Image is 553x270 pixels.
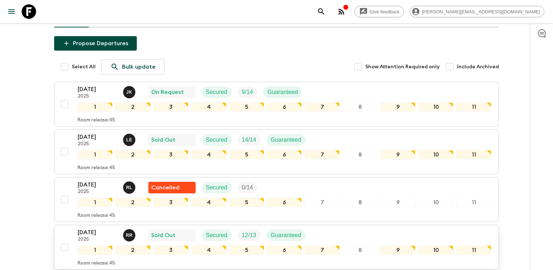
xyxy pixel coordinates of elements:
[201,134,232,146] div: Secured
[229,245,264,255] div: 5
[229,198,264,207] div: 5
[78,180,117,189] p: [DATE]
[456,150,491,159] div: 11
[456,102,491,112] div: 11
[123,136,137,142] span: Leslie Edgar
[366,9,404,14] span: Give feedback
[206,231,227,240] p: Secured
[78,102,113,112] div: 1
[126,89,132,95] p: J K
[78,228,117,237] p: [DATE]
[242,183,253,192] p: 0 / 14
[271,136,301,144] p: Guaranteed
[101,59,165,74] a: Bulk update
[267,150,302,159] div: 6
[123,184,137,189] span: Rabata Legend Mpatamali
[126,137,132,143] p: L E
[191,102,226,112] div: 4
[78,165,115,171] p: Room release: 45
[380,150,415,159] div: 9
[267,88,298,97] p: Guaranteed
[78,85,117,94] p: [DATE]
[123,86,137,98] button: JK
[78,94,117,99] p: 2025
[78,189,117,195] p: 2025
[354,6,404,17] a: Give feedback
[242,136,256,144] p: 14 / 14
[457,63,499,70] span: Include Archived
[78,261,115,266] p: Room release: 45
[191,198,226,207] div: 4
[72,63,96,70] span: Select All
[229,102,264,112] div: 5
[78,133,117,141] p: [DATE]
[418,245,453,255] div: 10
[153,198,188,207] div: 3
[78,198,113,207] div: 1
[153,245,188,255] div: 3
[116,102,151,112] div: 2
[305,150,340,159] div: 7
[126,232,133,238] p: R R
[267,198,302,207] div: 6
[206,136,227,144] p: Secured
[151,88,184,97] p: On Request
[78,213,115,219] p: Room release: 45
[242,88,253,97] p: 9 / 14
[380,245,415,255] div: 9
[418,150,453,159] div: 10
[78,237,117,243] p: 2025
[410,6,544,17] div: [PERSON_NAME][EMAIL_ADDRESS][DOMAIN_NAME]
[201,182,232,193] div: Secured
[418,102,453,112] div: 10
[78,245,113,255] div: 1
[343,102,378,112] div: 8
[267,245,302,255] div: 6
[54,82,499,127] button: [DATE]2025Jamie KeenanOn RequestSecuredTrip FillGuaranteed1234567891011Room release:45
[201,86,232,98] div: Secured
[343,150,378,159] div: 8
[122,63,156,71] p: Bulk update
[191,245,226,255] div: 4
[418,198,453,207] div: 10
[123,181,137,194] button: RL
[206,183,227,192] p: Secured
[206,88,227,97] p: Secured
[151,183,179,192] p: Cancelled
[305,198,340,207] div: 7
[380,102,415,112] div: 9
[343,198,378,207] div: 8
[123,88,137,94] span: Jamie Keenan
[456,198,491,207] div: 11
[78,117,115,123] p: Room release: 45
[54,129,499,174] button: [DATE]2025Leslie EdgarSold OutSecuredTrip FillGuaranteed1234567891011Room release:45
[123,231,137,237] span: Roland Rau
[380,198,415,207] div: 9
[54,177,499,222] button: [DATE]2025Rabata Legend MpatamaliFlash Pack cancellationSecuredTrip Fill1234567891011Room release:45
[418,9,544,14] span: [PERSON_NAME][EMAIL_ADDRESS][DOMAIN_NAME]
[238,134,261,146] div: Trip Fill
[201,230,232,241] div: Secured
[54,36,137,51] button: Propose Departures
[191,150,226,159] div: 4
[126,185,132,190] p: R L
[242,231,256,240] p: 12 / 13
[116,198,151,207] div: 2
[267,102,302,112] div: 6
[153,102,188,112] div: 3
[54,225,499,270] button: [DATE]2025Roland RauSold OutSecuredTrip FillGuaranteed1234567891011Room release:45
[305,245,340,255] div: 7
[4,4,19,19] button: menu
[116,245,151,255] div: 2
[229,150,264,159] div: 5
[151,231,175,240] p: Sold Out
[78,141,117,147] p: 2025
[271,231,301,240] p: Guaranteed
[238,182,257,193] div: Trip Fill
[153,150,188,159] div: 3
[343,245,378,255] div: 8
[123,134,137,146] button: LE
[314,4,328,19] button: search adventures
[123,229,137,241] button: RR
[365,63,440,70] span: Show Attention Required only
